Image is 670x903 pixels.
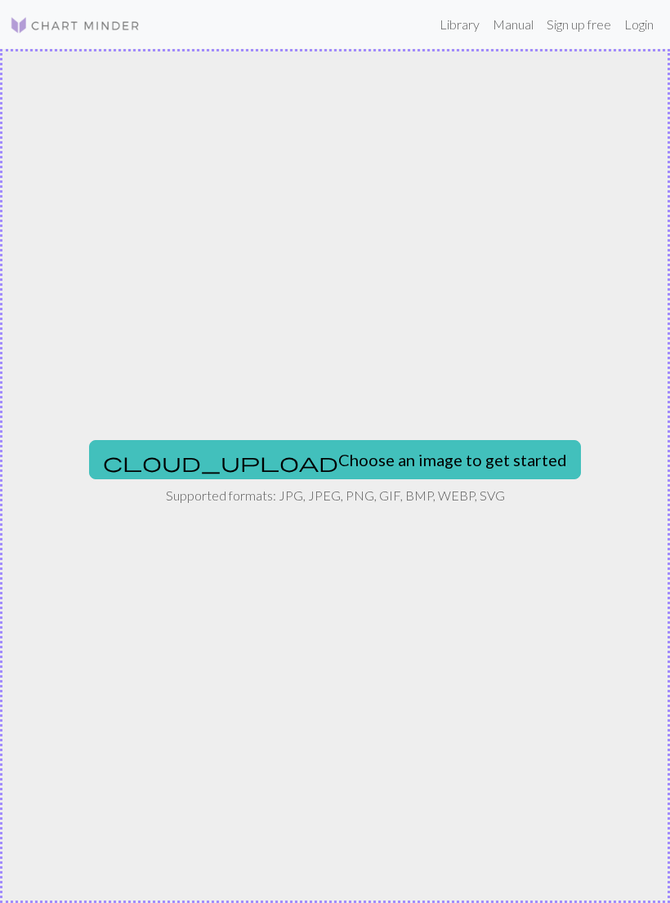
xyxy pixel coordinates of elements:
[618,8,660,41] a: Login
[103,451,338,474] span: cloud_upload
[486,8,540,41] a: Manual
[540,8,618,41] a: Sign up free
[433,8,486,41] a: Library
[166,486,505,505] p: Supported formats: JPG, JPEG, PNG, GIF, BMP, WEBP, SVG
[10,16,141,35] img: Logo
[89,440,581,479] button: Choose an image to get started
